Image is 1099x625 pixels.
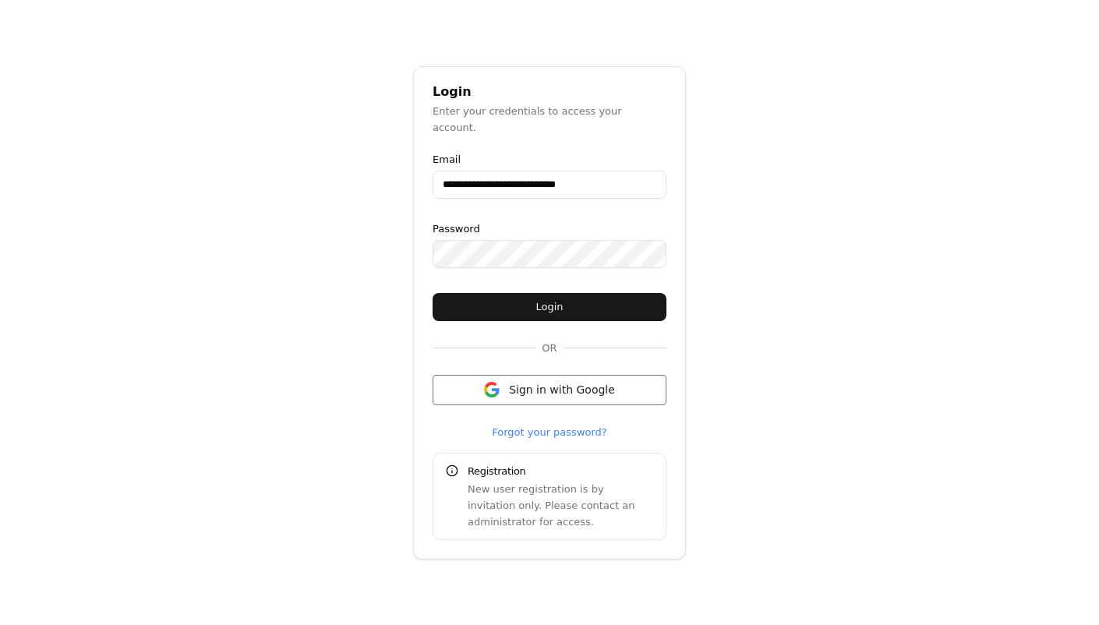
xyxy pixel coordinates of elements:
[433,375,666,405] button: Sign in with Google
[468,463,653,479] div: Registration
[535,340,563,356] span: OR
[433,293,666,321] button: Login
[468,481,653,530] div: New user registration is by invitation only. Please contact an administrator for access.
[433,154,666,164] label: Email
[509,382,615,398] span: Sign in with Google
[433,86,666,98] div: Login
[433,103,666,136] div: Enter your credentials to access your account.
[433,224,666,234] label: Password
[492,424,607,440] a: Forgot your password?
